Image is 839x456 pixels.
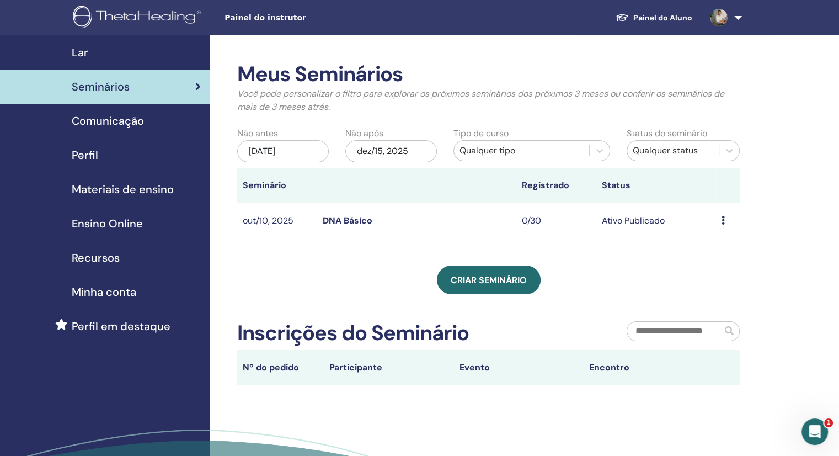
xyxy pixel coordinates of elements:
label: Status do seminário [627,127,707,140]
span: Seminários [72,78,130,95]
th: Evento [454,350,584,385]
p: Você pode personalizar o filtro para explorar os próximos seminários dos próximos 3 meses ou conf... [237,87,740,114]
th: Nº do pedido [237,350,324,385]
img: logo.png [73,6,205,30]
td: out/10, 2025 [237,203,317,239]
span: Painel do instrutor [225,12,390,24]
h2: Inscrições do Seminário [237,321,469,346]
span: Ensino Online [72,215,143,232]
div: Qualquer tipo [459,144,584,157]
a: DNA Básico [323,215,372,226]
div: Qualquer status [633,144,713,157]
a: Criar seminário [437,266,541,294]
th: Encontro [584,350,714,385]
iframe: Intercom live chat [801,418,828,445]
span: 1 [824,418,833,427]
td: Ativo Publicado [596,203,716,239]
span: Materiais de ensino [72,181,174,198]
div: [DATE] [237,140,329,162]
img: default.jpg [710,9,728,26]
th: Registrado [516,168,596,203]
th: Seminário [237,168,317,203]
th: Participante [324,350,454,385]
span: Minha conta [72,284,136,300]
div: dez/15, 2025 [345,140,437,162]
span: Perfil [72,147,98,163]
td: 0/30 [516,203,596,239]
span: Recursos [72,250,120,266]
span: Criar seminário [451,274,527,286]
label: Não antes [237,127,278,140]
span: Perfil em destaque [72,318,170,335]
label: Não após [345,127,383,140]
h2: Meus Seminários [237,62,740,87]
span: Comunicação [72,113,144,129]
label: Tipo de curso [453,127,509,140]
a: Painel do Aluno [607,8,701,28]
span: Lar [72,44,88,61]
img: graduation-cap-white.svg [616,13,629,22]
th: Status [596,168,716,203]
